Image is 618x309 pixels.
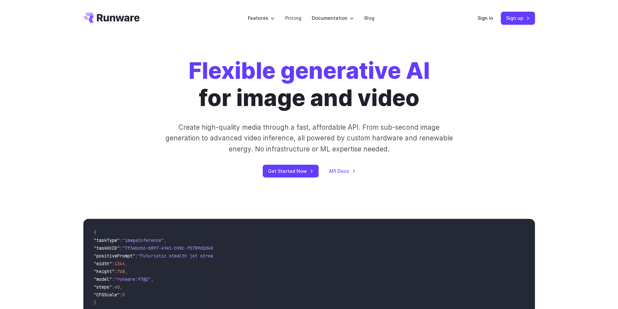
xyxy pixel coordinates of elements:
[115,261,125,267] span: 1344
[94,284,112,290] span: "steps"
[478,14,493,22] a: Sign in
[120,284,122,290] span: ,
[115,284,120,290] span: 40
[312,14,354,22] label: Documentation
[125,261,127,267] span: ,
[115,276,151,282] span: "runware:97@2"
[120,237,122,243] span: :
[83,13,140,23] a: Go to /
[94,268,115,274] span: "height"
[329,167,356,175] a: API Docs
[188,57,430,112] h1: for image and video
[94,261,112,267] span: "width"
[94,237,120,243] span: "taskType"
[122,292,125,298] span: 5
[115,268,117,274] span: :
[151,276,153,282] span: ,
[112,284,115,290] span: :
[120,292,122,298] span: :
[112,276,115,282] span: :
[112,261,115,267] span: :
[364,14,374,22] a: Blog
[135,253,138,259] span: :
[94,253,135,259] span: "positivePrompt"
[263,165,319,177] a: Get Started Now
[138,253,374,259] span: "Futuristic stealth jet streaking through a neon-lit cityscape with glowing purple exhaust"
[94,292,120,298] span: "CFGScale"
[164,237,166,243] span: ,
[188,57,430,84] strong: Flexible generative AI
[285,14,301,22] a: Pricing
[94,245,120,251] span: "taskUUID"
[94,276,112,282] span: "model"
[120,245,122,251] span: :
[94,230,96,235] span: {
[164,122,454,154] p: Create high-quality media through a fast, affordable API. From sub-second image generation to adv...
[94,300,96,305] span: }
[248,14,275,22] label: Features
[125,268,127,274] span: ,
[501,12,535,24] a: Sign up
[117,268,125,274] span: 768
[122,245,221,251] span: "7f3ebcb6-b897-49e1-b98c-f5789d2d40d7"
[122,237,164,243] span: "imageInference"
